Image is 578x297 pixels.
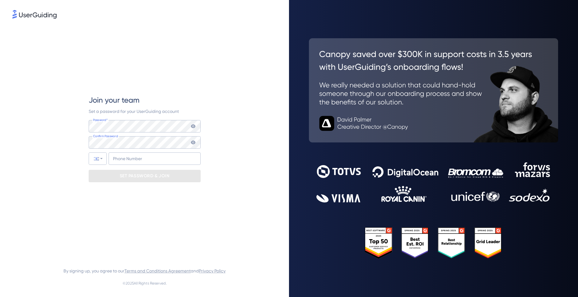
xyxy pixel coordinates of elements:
[120,171,170,181] p: SET PASSWORD & JOIN
[123,280,167,287] span: © 2025 All Rights Reserved.
[124,268,191,273] a: Terms and Conditions Agreement
[365,227,502,259] img: 25303e33045975176eb484905ab012ff.svg
[316,162,551,202] img: 9302ce2ac39453076f5bc0f2f2ca889b.svg
[12,10,57,19] img: 8faab4ba6bc7696a72372aa768b0286c.svg
[89,153,106,165] div: Israel: + 972
[89,95,139,105] span: Join your team
[199,268,226,273] a: Privacy Policy
[309,38,558,142] img: 26c0aa7c25a843aed4baddd2b5e0fa68.svg
[89,109,179,114] span: Set a password for your UserGuiding account
[109,152,201,165] input: Phone Number
[63,267,226,275] span: By signing up, you agree to our and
